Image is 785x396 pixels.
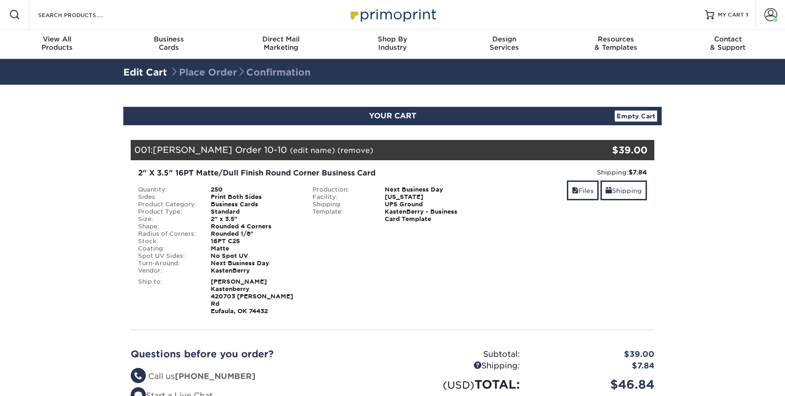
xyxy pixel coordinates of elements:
[337,35,449,43] span: Shop By
[175,372,255,381] strong: [PHONE_NUMBER]
[448,35,560,43] span: Design
[225,35,337,52] div: Marketing
[113,35,225,52] div: Cards
[204,215,306,223] div: 2" x 3.5"
[560,29,672,59] a: Resources& Templates
[131,371,386,383] li: Call us
[392,360,527,372] div: Shipping:
[718,11,744,19] span: MY CART
[378,193,479,201] div: [US_STATE]
[204,230,306,238] div: Rounded 1/8"
[527,376,661,393] div: $46.84
[369,111,416,120] span: YOUR CART
[672,35,784,52] div: & Support
[672,29,784,59] a: Contact& Support
[306,186,378,193] div: Production:
[131,201,204,208] div: Product Category:
[37,9,127,20] input: SEARCH PRODUCTS.....
[113,35,225,43] span: Business
[131,230,204,238] div: Radius of Corners:
[306,193,378,201] div: Facility:
[225,29,337,59] a: Direct MailMarketing
[443,379,474,391] small: (USD)
[1,29,113,59] a: View AllProducts
[448,35,560,52] div: Services
[378,186,479,193] div: Next Business Day
[170,67,311,78] span: Place Order Confirmation
[138,168,473,179] div: 2" X 3.5" 16PT Matte/Dull Finish Round Corner Business Card
[392,376,527,393] div: TOTAL:
[527,360,661,372] div: $7.84
[486,168,647,177] div: Shipping:
[204,186,306,193] div: 250
[204,245,306,252] div: Matte
[337,35,449,52] div: Industry
[204,267,306,274] div: KastenBerry
[560,35,672,52] div: & Templates
[378,208,479,223] div: KastenBerry - Business Card Template
[290,146,335,155] a: (edit name)
[204,260,306,267] div: Next Business Day
[567,143,647,157] div: $39.00
[113,29,225,59] a: BusinessCards
[131,208,204,215] div: Product Type:
[204,223,306,230] div: Rounded 4 Corners
[306,201,378,208] div: Shipping:
[306,208,378,223] div: Template:
[131,278,204,315] div: Ship to:
[225,35,337,43] span: Direct Mail
[346,5,439,24] img: Primoprint
[153,145,287,155] span: [PERSON_NAME] Order 10-10
[606,187,612,194] span: shipping
[131,252,204,260] div: Spot UV Sides:
[448,29,560,59] a: DesignServices
[131,186,204,193] div: Quantity:
[1,35,113,52] div: Products
[672,35,784,43] span: Contact
[204,252,306,260] div: No Spot UV
[131,260,204,267] div: Turn-Around:
[123,67,167,78] a: Edit Cart
[527,349,661,361] div: $39.00
[746,12,748,18] span: 1
[131,245,204,252] div: Coating:
[600,181,647,200] a: Shipping
[378,201,479,208] div: UPS Ground
[204,238,306,245] div: 16PT C2S
[572,187,578,194] span: files
[629,169,647,176] strong: $7.84
[204,208,306,215] div: Standard
[392,349,527,361] div: Subtotal:
[131,193,204,201] div: Sides:
[131,238,204,245] div: Stock:
[204,193,306,201] div: Print Both Sides
[131,215,204,223] div: Size:
[615,111,657,122] a: Empty Cart
[560,35,672,43] span: Resources
[567,181,599,200] a: Files
[337,29,449,59] a: Shop ByIndustry
[131,349,386,360] h2: Questions before you order?
[131,267,204,274] div: Vendor:
[1,35,113,43] span: View All
[337,146,373,155] a: (remove)
[131,140,567,160] div: 001:
[131,223,204,230] div: Shape:
[211,278,293,314] strong: [PERSON_NAME] Kastenberry 420703 [PERSON_NAME] Rd Eufaula, OK 74432
[204,201,306,208] div: Business Cards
